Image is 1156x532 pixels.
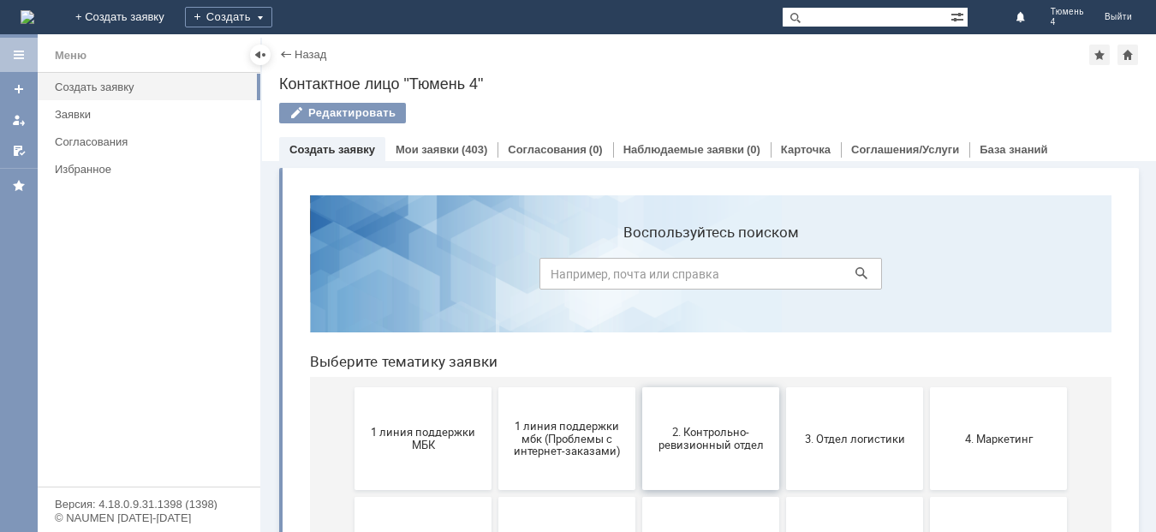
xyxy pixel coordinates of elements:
[55,81,250,93] div: Создать заявку
[279,75,1139,93] div: Контактное лицо "Тюмень 4"
[48,74,257,100] a: Создать заявку
[490,315,627,418] button: 8. Отдел качества
[55,163,231,176] div: Избранное
[346,206,483,308] button: 2. Контрольно-ревизионный отдел
[202,206,339,308] button: 1 линия поддержки мбк (Проблемы с интернет-заказами)
[48,129,257,155] a: Согласования
[243,76,586,108] input: Например, почта или справка
[63,469,190,482] span: Бухгалтерия (для мбк)
[185,7,272,27] div: Создать
[55,512,243,523] div: © NAUMEN [DATE]-[DATE]
[490,206,627,308] button: 3. Отдел логистики
[346,315,483,418] button: 7. Служба безопасности
[207,237,334,276] span: 1 линия поддержки мбк (Проблемы с интернет-заказами)
[21,10,34,24] a: Перейти на домашнюю страницу
[634,315,771,418] button: 9. Отдел-ИТ (Для МБК и Пекарни)
[63,354,190,380] span: 5. Административно-хозяйственный отдел
[55,135,250,148] div: Согласования
[639,250,766,263] span: 4. Маркетинг
[1089,45,1110,65] div: Добавить в избранное
[55,108,250,121] div: Заявки
[396,143,459,156] a: Мои заявки
[48,101,257,128] a: Заявки
[58,315,195,418] button: 5. Административно-хозяйственный отдел
[1117,45,1138,65] div: Сделать домашней страницей
[21,10,34,24] img: logo
[5,137,33,164] a: Мои согласования
[351,360,478,373] span: 7. Служба безопасности
[295,48,326,61] a: Назад
[490,425,627,528] button: Отдел-ИТ (Офис)
[851,143,959,156] a: Соглашения/Услуги
[346,425,483,528] button: Отдел-ИТ (Битрикс24 и CRM)
[462,143,487,156] div: (403)
[495,469,622,482] span: Отдел-ИТ (Офис)
[495,250,622,263] span: 3. Отдел логистики
[495,360,622,373] span: 8. Отдел качества
[58,206,195,308] button: 1 линия поддержки МБК
[289,143,375,156] a: Создать заявку
[243,42,586,59] label: Воспользуйтесь поиском
[63,244,190,270] span: 1 линия поддержки МБК
[1051,7,1084,17] span: Тюмень
[207,469,334,482] span: Отдел ИТ (1С)
[747,143,760,156] div: (0)
[58,425,195,528] button: Бухгалтерия (для мбк)
[623,143,744,156] a: Наблюдаемые заявки
[1051,17,1084,27] span: 4
[639,354,766,380] span: 9. Отдел-ИТ (Для МБК и Пекарни)
[207,360,334,373] span: 6. Закупки
[781,143,831,156] a: Карточка
[55,45,86,66] div: Меню
[351,244,478,270] span: 2. Контрольно-ревизионный отдел
[14,171,815,188] header: Выберите тематику заявки
[351,463,478,489] span: Отдел-ИТ (Битрикс24 и CRM)
[5,75,33,103] a: Создать заявку
[639,469,766,482] span: Финансовый отдел
[589,143,603,156] div: (0)
[980,143,1047,156] a: База знаний
[202,425,339,528] button: Отдел ИТ (1С)
[508,143,587,156] a: Согласования
[55,499,243,510] div: Версия: 4.18.0.9.31.1398 (1398)
[250,45,271,65] div: Скрыть меню
[634,206,771,308] button: 4. Маркетинг
[5,106,33,134] a: Мои заявки
[202,315,339,418] button: 6. Закупки
[634,425,771,528] button: Финансовый отдел
[950,8,968,24] span: Расширенный поиск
